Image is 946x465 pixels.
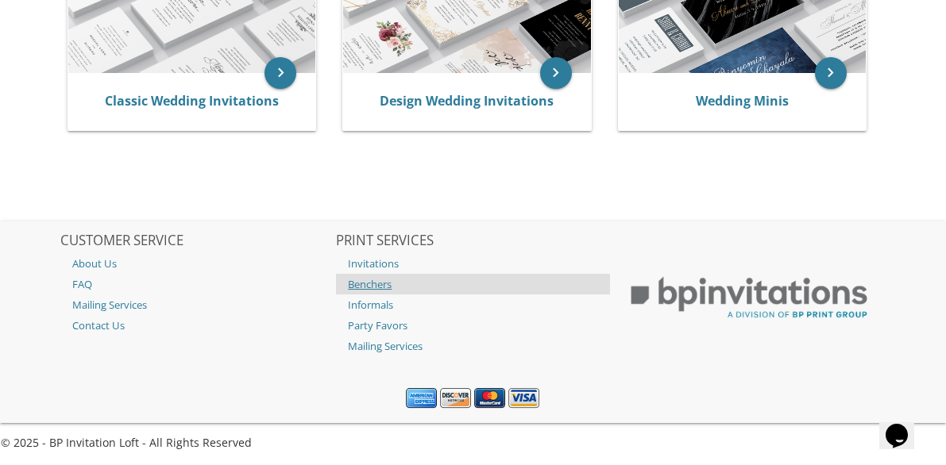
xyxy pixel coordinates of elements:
a: Contact Us [60,315,334,336]
a: Mailing Services [60,294,334,315]
a: Benchers [336,274,609,294]
a: keyboard_arrow_right [264,57,296,89]
a: keyboard_arrow_right [815,57,847,89]
iframe: chat widget [879,402,930,449]
img: BP Print Group [612,265,886,331]
img: Discover [440,388,471,409]
a: About Us [60,253,334,274]
a: Design Wedding Invitations [380,92,554,110]
h2: CUSTOMER SERVICE [60,233,334,249]
a: Party Favors [336,315,609,336]
a: Wedding Minis [696,92,789,110]
h2: PRINT SERVICES [336,233,609,249]
img: Visa [508,388,539,409]
a: FAQ [60,274,334,294]
a: keyboard_arrow_right [540,57,572,89]
img: MasterCard [474,388,505,409]
a: Classic Wedding Invitations [105,92,279,110]
a: Invitations [336,253,609,274]
a: Informals [336,294,609,315]
a: Mailing Services [336,336,609,356]
img: American Express [406,388,437,409]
